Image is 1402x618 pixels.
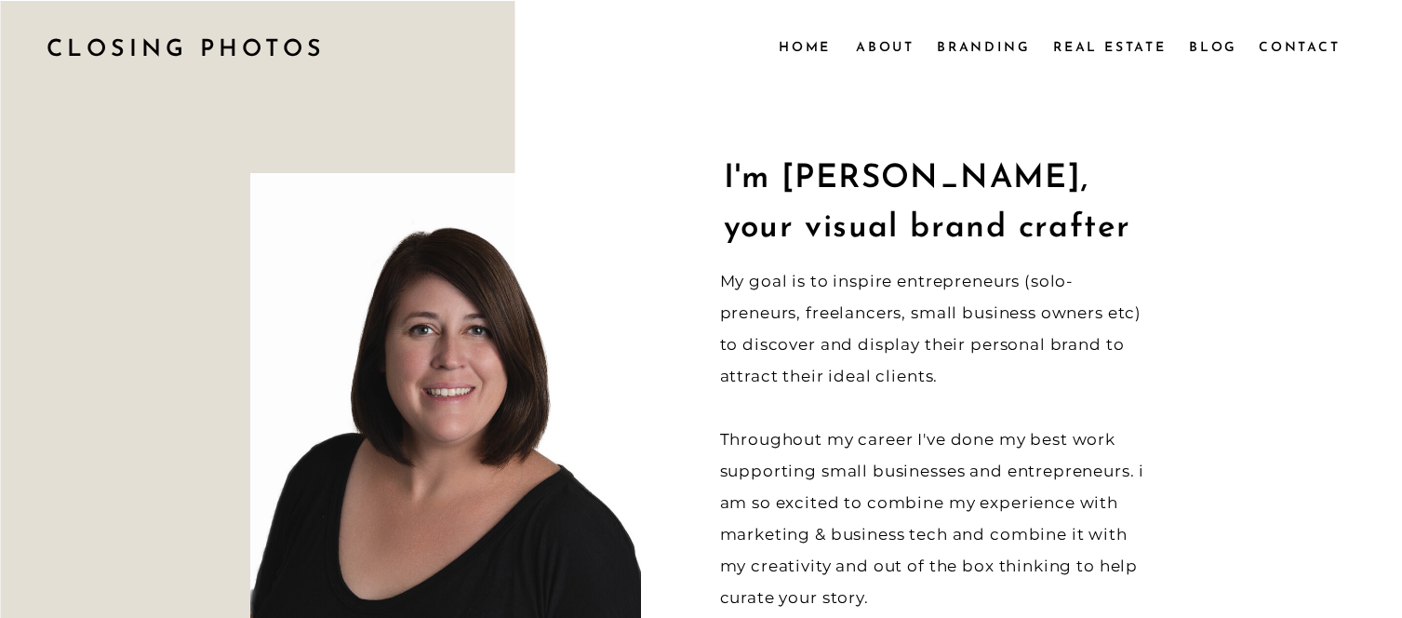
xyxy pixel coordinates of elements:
a: Contact [1259,36,1339,57]
h1: I'm [PERSON_NAME], your visual brand crafter [724,155,1154,246]
a: Home [779,36,831,57]
a: About [856,36,913,57]
a: Blog [1189,36,1239,57]
a: CLOSING PHOTOS [47,29,342,64]
a: Real Estate [1053,36,1170,57]
a: Branding [937,36,1032,57]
